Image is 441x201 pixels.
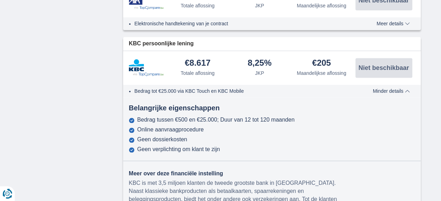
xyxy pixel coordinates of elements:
div: €8.617 [185,59,211,68]
div: 8,25% [248,59,272,68]
li: Bedrag tot €25.000 via KBC Touch en KBC Mobile [134,87,351,95]
button: Meer details [371,21,415,26]
div: Bedrag tussen €500 en €25.000; Duur van 12 tot 120 maanden [137,117,294,123]
span: Niet beschikbaar [358,65,409,71]
li: Elektronische handtekening van je contract [134,20,351,27]
span: Meer details [376,21,409,26]
span: KBC persoonlijke lening [129,40,194,48]
div: Meer over deze financiële instelling [129,169,350,177]
div: JKP [255,2,264,9]
div: Maandelijkse aflossing [297,70,346,77]
div: Totale aflossing [181,70,215,77]
div: Geen dossierkosten [137,136,187,143]
button: Niet beschikbaar [355,58,412,78]
div: Totale aflossing [181,2,215,9]
div: Geen verplichting om klant te zijn [137,146,220,153]
span: Minder details [373,89,409,93]
div: JKP [255,70,264,77]
img: product.pl.alt KBC [129,59,164,76]
div: Belangrijke eigenschappen [123,103,421,113]
div: Online aanvraagprocedure [137,127,203,133]
button: Minder details [367,88,415,94]
div: Maandelijkse aflossing [297,2,346,9]
div: €205 [312,59,331,68]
